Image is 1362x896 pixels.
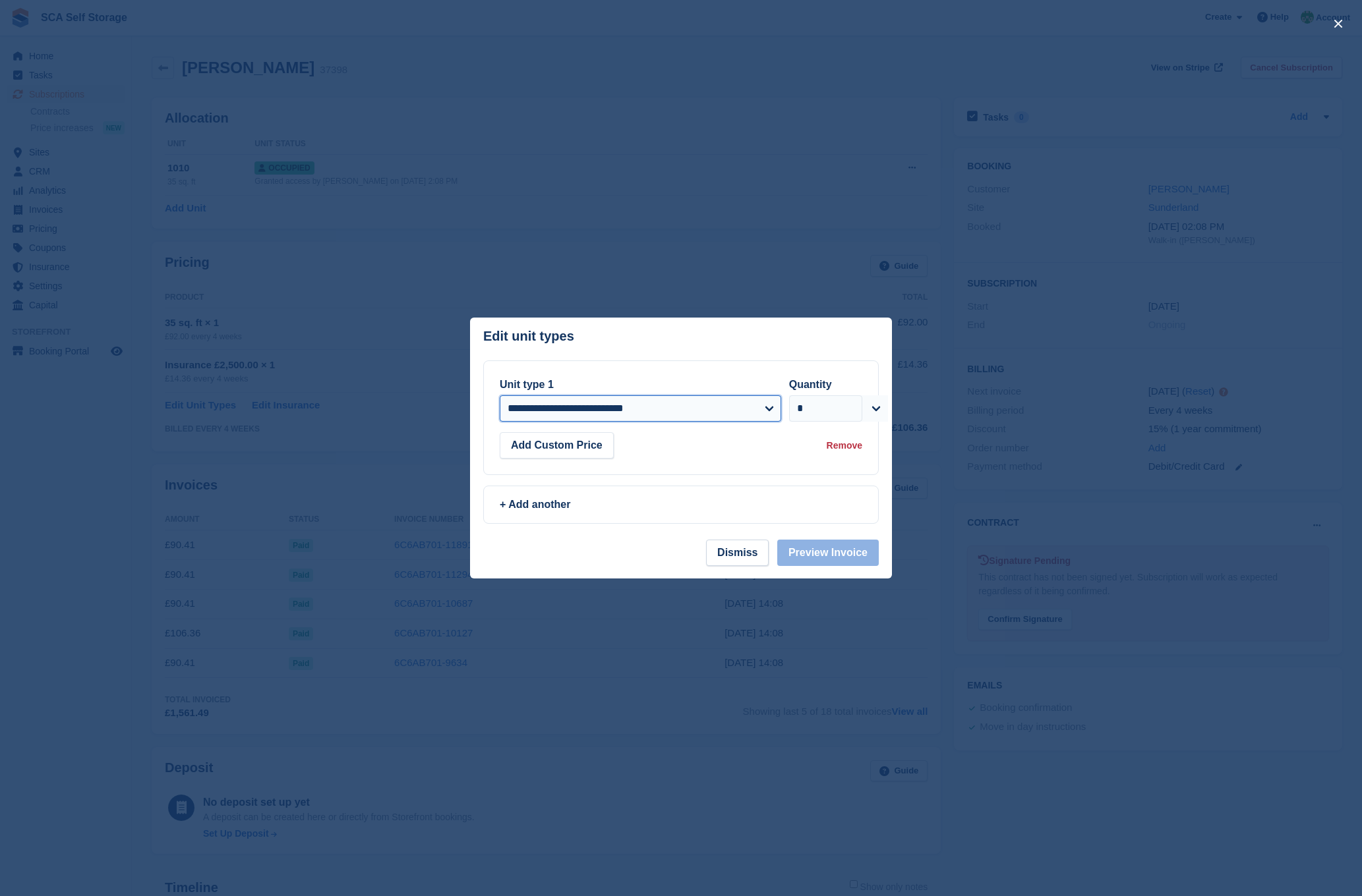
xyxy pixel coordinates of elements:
button: Dismiss [706,540,769,566]
button: Preview Invoice [777,540,879,566]
a: + Add another [483,486,879,524]
button: close [1328,13,1349,34]
label: Unit type 1 [500,379,554,390]
div: + Add another [500,497,862,513]
div: Remove [827,439,862,453]
label: Quantity [789,379,832,390]
p: Edit unit types [483,329,574,344]
button: Add Custom Price [500,432,614,459]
